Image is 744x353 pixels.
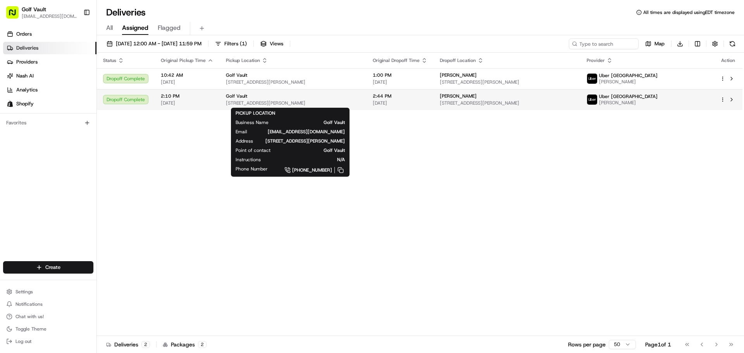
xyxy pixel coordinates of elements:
button: Golf Vault[EMAIL_ADDRESS][DOMAIN_NAME] [3,3,80,22]
img: 1736555255976-a54dd68f-1ca7-489b-9aae-adbdc363a1c4 [15,121,22,127]
span: Flagged [158,23,181,33]
div: Action [720,57,736,64]
span: 2:10 PM [161,93,214,99]
span: [DATE] [69,120,84,126]
span: [STREET_ADDRESS][PERSON_NAME] [440,100,574,106]
span: [PHONE_NUMBER] [292,167,332,173]
span: Business Name [236,119,269,126]
div: Deliveries [106,341,150,348]
img: Jandy Espique [8,113,20,125]
div: 2 [141,341,150,348]
span: [STREET_ADDRESS][PERSON_NAME] [440,79,574,85]
span: Golf Vault [226,93,247,99]
img: 1755196953914-cd9d9cba-b7f7-46ee-b6f5-75ff69acacf5 [16,74,30,88]
a: Analytics [3,84,96,96]
div: Page 1 of 1 [645,341,671,348]
span: Shopify [16,100,34,107]
span: [PERSON_NAME] [24,120,63,126]
span: [DATE] [161,79,214,85]
div: 💻 [65,153,72,159]
button: Settings [3,286,93,297]
span: [DATE] [373,100,427,106]
span: Uber [GEOGRAPHIC_DATA] [599,72,658,79]
span: Notifications [15,301,43,307]
span: [STREET_ADDRESS][PERSON_NAME] [226,100,360,106]
span: [DATE] [373,79,427,85]
span: Nash AI [16,72,34,79]
span: Providers [16,59,38,65]
span: Dropoff Location [440,57,476,64]
span: 1:00 PM [373,72,427,78]
span: Email [236,129,247,135]
span: All times are displayed using EDT timezone [643,9,735,15]
button: Notifications [3,299,93,310]
button: Create [3,261,93,274]
img: 1736555255976-a54dd68f-1ca7-489b-9aae-adbdc363a1c4 [8,74,22,88]
span: Golf Vault [226,72,247,78]
button: Refresh [727,38,738,49]
img: uber-new-logo.jpeg [587,95,597,105]
span: 10:42 AM [161,72,214,78]
span: Orders [16,31,32,38]
p: Rows per page [568,341,606,348]
span: [DATE] 12:00 AM - [DATE] 11:59 PM [116,40,201,47]
div: We're available if you need us! [35,82,107,88]
a: Providers [3,56,96,68]
div: Start new chat [35,74,127,82]
button: Filters(1) [212,38,250,49]
button: Toggle Theme [3,324,93,334]
span: Log out [15,338,31,344]
a: 💻API Documentation [62,149,127,163]
span: Deliveries [16,45,38,52]
span: 2:44 PM [373,93,427,99]
span: Assigned [122,23,148,33]
button: Log out [3,336,93,347]
p: Welcome 👋 [8,31,141,43]
span: ( 1 ) [240,40,247,47]
span: Map [654,40,665,47]
span: Pickup Location [226,57,260,64]
span: [PERSON_NAME] [599,100,658,106]
span: Chat with us! [15,313,44,320]
div: Favorites [3,117,93,129]
span: Point of contact [236,147,270,153]
div: Past conversations [8,101,50,107]
span: Toggle Theme [15,326,46,332]
div: 2 [198,341,207,348]
input: Clear [20,50,128,58]
a: 📗Knowledge Base [5,149,62,163]
button: See all [120,99,141,108]
span: [EMAIL_ADDRESS][DOMAIN_NAME] [260,129,345,135]
span: [PERSON_NAME] [440,93,477,99]
a: [PHONE_NUMBER] [280,166,345,174]
span: Status [103,57,116,64]
span: Instructions [236,157,261,163]
a: Powered byPylon [55,171,94,177]
span: Views [270,40,283,47]
span: [PERSON_NAME] [599,79,658,85]
span: [STREET_ADDRESS][PERSON_NAME] [265,138,345,144]
span: N/A [273,157,345,163]
span: PICKUP LOCATION [236,110,275,116]
span: Address [236,138,253,144]
span: [PERSON_NAME] [440,72,477,78]
span: Golf Vault [22,5,46,13]
span: Settings [15,289,33,295]
button: Map [642,38,668,49]
h1: Deliveries [106,6,146,19]
span: [DATE] [161,100,214,106]
span: Provider [587,57,605,64]
span: Phone Number [236,166,268,172]
a: Deliveries [3,42,96,54]
span: Filters [224,40,247,47]
span: Golf Vault [281,119,345,126]
span: Golf Vault [283,147,345,153]
span: [STREET_ADDRESS][PERSON_NAME] [226,79,360,85]
button: [EMAIL_ADDRESS][DOMAIN_NAME] [22,13,77,19]
a: Nash AI [3,70,96,82]
a: Orders [3,28,96,40]
span: Original Dropoff Time [373,57,420,64]
img: Nash [8,8,23,23]
button: Views [257,38,287,49]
